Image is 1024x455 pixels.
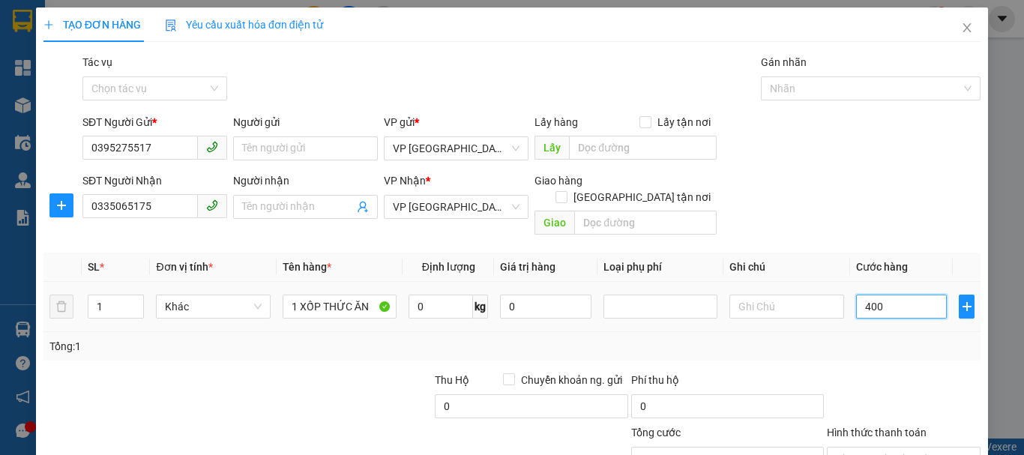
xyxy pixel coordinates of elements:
div: Phí thu hộ [631,372,824,394]
span: VP Nhận [384,175,426,187]
div: Tổng: 1 [49,338,397,355]
span: plus [960,301,974,313]
input: 0 [500,295,591,319]
li: Hotline: 1900252555 [110,55,597,74]
span: user-add [357,201,369,213]
span: Đơn vị tính [156,261,212,273]
span: Lấy tận nơi [651,114,717,130]
input: VD: Bàn, Ghế [283,295,397,319]
span: Định lượng [422,261,475,273]
li: Cổ Đạm, xã [GEOGRAPHIC_DATA], [GEOGRAPHIC_DATA] [110,37,597,55]
span: Giao hàng [534,175,582,187]
span: [GEOGRAPHIC_DATA] tận nơi [567,189,717,205]
div: VP gửi [384,114,528,130]
span: plus [50,199,73,211]
span: Tổng cước [631,427,681,439]
span: SL [88,261,100,273]
div: SĐT Người Nhận [82,172,227,189]
label: Hình thức thanh toán [827,427,927,439]
div: SĐT Người Gửi [82,114,227,130]
span: Lấy hàng [534,116,578,128]
span: Tên hàng [283,261,331,273]
input: Dọc đường [574,211,717,235]
span: Cước hàng [856,261,908,273]
span: kg [473,295,488,319]
input: Dọc đường [569,136,717,160]
span: Chuyển khoản ng. gửi [515,372,628,388]
button: Close [946,7,988,49]
div: Người nhận [233,172,378,189]
span: Yêu cầu xuất hóa đơn điện tử [165,19,323,31]
span: plus [43,19,54,30]
span: Khác [165,295,261,318]
span: phone [206,141,218,153]
span: Thu Hộ [435,374,469,386]
th: Loại phụ phí [597,253,723,282]
span: VP Mỹ Đình [393,196,519,218]
span: Lấy [534,136,569,160]
span: close [961,22,973,34]
label: Tác vụ [82,56,112,68]
span: Giá trị hàng [500,261,555,273]
button: plus [49,193,73,217]
button: delete [49,295,73,319]
img: icon [165,19,177,31]
button: plus [959,295,975,319]
span: phone [206,199,218,211]
span: Giao [534,211,574,235]
label: Gán nhãn [761,56,807,68]
span: TẠO ĐƠN HÀNG [43,19,141,31]
th: Ghi chú [723,253,849,282]
div: Người gửi [233,114,378,130]
input: Ghi Chú [729,295,843,319]
span: VP Bình Lộc [393,137,519,160]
